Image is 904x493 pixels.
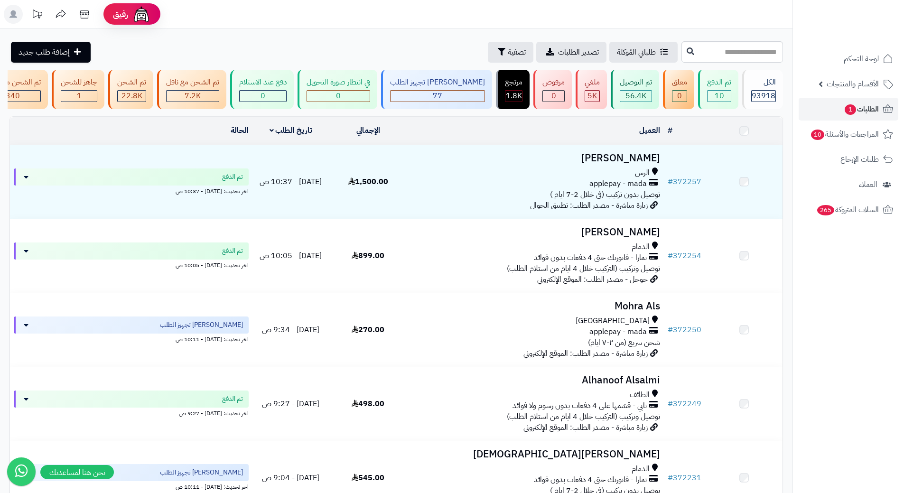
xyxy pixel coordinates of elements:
a: طلباتي المُوكلة [609,42,678,63]
a: طلبات الإرجاع [799,148,898,171]
span: [DATE] - 10:37 ص [260,176,322,187]
div: 7223 [167,91,219,102]
span: تصفية [508,47,526,58]
div: تم التوصيل [620,77,652,88]
span: 340 [6,90,20,102]
span: applepay - mada [589,326,647,337]
span: 93918 [752,90,775,102]
span: زيارة مباشرة - مصدر الطلب: تطبيق الجوال [530,200,648,211]
span: 5K [587,90,597,102]
span: 265 [817,205,834,215]
div: اخر تحديث: [DATE] - 10:11 ص [14,334,249,344]
div: دفع عند الاستلام [239,77,287,88]
span: 270.00 [352,324,384,335]
span: السلات المتروكة [816,203,879,216]
span: 1 [845,104,856,115]
span: 0 [677,90,682,102]
div: مرفوض [542,77,565,88]
img: logo-2.png [839,27,895,47]
h3: [PERSON_NAME][DEMOGRAPHIC_DATA] [410,449,660,460]
a: تاريخ الطلب [270,125,313,136]
div: تم الشحن مع ناقل [166,77,219,88]
span: الطائف [630,390,650,400]
div: تم الشحن [117,77,146,88]
span: تم الدفع [222,394,243,404]
span: رفيق [113,9,128,20]
a: المراجعات والأسئلة10 [799,123,898,146]
a: في انتظار صورة التحويل 0 [296,70,379,109]
span: تصدير الطلبات [558,47,599,58]
span: الرس [635,167,650,178]
span: # [668,250,673,261]
span: 77 [433,90,442,102]
span: لوحة التحكم [844,52,879,65]
span: إضافة طلب جديد [19,47,70,58]
div: تم الدفع [707,77,731,88]
span: 1 [77,90,82,102]
a: تم التوصيل 56.4K [609,70,661,109]
a: الإجمالي [356,125,380,136]
a: دفع عند الاستلام 0 [228,70,296,109]
div: مرتجع [505,77,522,88]
a: ملغي 5K [574,70,609,109]
span: طلباتي المُوكلة [617,47,656,58]
span: [DATE] - 9:04 ص [262,472,319,484]
span: 0 [551,90,556,102]
span: [PERSON_NAME] تجهيز الطلب [160,468,243,477]
div: 10 [708,91,731,102]
div: جاهز للشحن [61,77,97,88]
h3: [PERSON_NAME] [410,153,660,164]
span: شحن سريع (من ٢-٧ ايام) [588,337,660,348]
div: 0 [543,91,564,102]
a: تحديثات المنصة [25,5,49,26]
div: 1 [61,91,97,102]
div: معلق [672,77,687,88]
span: [PERSON_NAME] تجهيز الطلب [160,320,243,330]
span: زيارة مباشرة - مصدر الطلب: الموقع الإلكتروني [523,422,648,433]
span: 10 [715,90,724,102]
span: # [668,398,673,409]
h3: Alhanoof Alsalmi [410,375,660,386]
h3: Mohra Als [410,301,660,312]
a: # [668,125,672,136]
a: [PERSON_NAME] تجهيز الطلب 77 [379,70,494,109]
a: تم الشحن مع ناقل 7.2K [155,70,228,109]
span: 1,500.00 [348,176,388,187]
a: تصدير الطلبات [536,42,606,63]
a: جاهز للشحن 1 [50,70,106,109]
div: 0 [240,91,286,102]
span: 56.4K [625,90,646,102]
span: توصيل وتركيب (التركيب خلال 4 ايام من استلام الطلب) [507,411,660,422]
h3: [PERSON_NAME] [410,227,660,238]
div: [PERSON_NAME] تجهيز الطلب [390,77,485,88]
span: جوجل - مصدر الطلب: الموقع الإلكتروني [537,274,648,285]
button: تصفية [488,42,533,63]
a: #372249 [668,398,701,409]
a: تم الدفع 10 [696,70,740,109]
div: الكل [751,77,776,88]
div: 56408 [620,91,652,102]
span: الطلبات [844,102,879,116]
div: اخر تحديث: [DATE] - 10:05 ص [14,260,249,270]
div: في انتظار صورة التحويل [307,77,370,88]
span: العملاء [859,178,877,191]
a: السلات المتروكة265 [799,198,898,221]
a: العميل [639,125,660,136]
div: 77 [391,91,485,102]
span: # [668,176,673,187]
span: المراجعات والأسئلة [810,128,879,141]
a: #372250 [668,324,701,335]
span: تابي - قسّمها على 4 دفعات بدون رسوم ولا فوائد [513,400,647,411]
div: 0 [307,91,370,102]
span: 7.2K [185,90,201,102]
span: 22.8K [121,90,142,102]
span: الدمام [632,464,650,474]
span: [GEOGRAPHIC_DATA] [576,316,650,326]
span: تم الدفع [222,172,243,182]
span: الدمام [632,242,650,252]
span: طلبات الإرجاع [840,153,879,166]
a: #372254 [668,250,701,261]
span: [DATE] - 10:05 ص [260,250,322,261]
span: 1.8K [506,90,522,102]
a: #372231 [668,472,701,484]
